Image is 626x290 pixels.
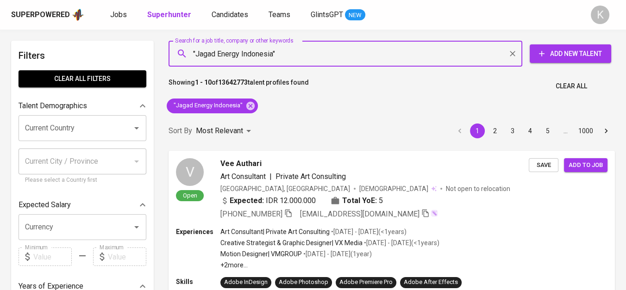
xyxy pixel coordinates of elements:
button: Clear [506,47,519,60]
div: IDR 12.000.000 [220,195,316,206]
button: Open [130,122,143,135]
span: | [269,171,272,182]
p: Motion Designer | VMGROUP [220,249,302,259]
div: … [558,126,573,136]
p: Not open to relocation [446,184,510,193]
img: app logo [72,8,84,22]
button: page 1 [470,123,485,138]
span: Vee Authari [220,158,262,169]
button: Clear All [552,78,591,95]
div: Adobe Premiere Pro [339,278,393,287]
p: +2 more ... [220,260,439,270]
div: Expected Salary [19,196,146,214]
button: Go to page 2 [488,123,502,138]
p: Please select a Country first [25,176,140,185]
span: Jobs [110,10,127,19]
span: NEW [345,11,365,20]
p: Sort By [169,125,192,136]
p: • [DATE] - [DATE] ( <1 years ) [363,238,439,247]
span: 5 [379,195,383,206]
button: Go to next page [599,123,613,138]
a: Superhunter [147,9,193,21]
span: Candidates [212,10,248,19]
span: Clear All [556,80,587,92]
span: Save [533,160,554,171]
span: [PHONE_NUMBER] [220,210,282,218]
span: [EMAIL_ADDRESS][DOMAIN_NAME] [300,210,419,218]
p: Expected Salary [19,199,71,210]
button: Go to page 4 [523,123,538,138]
p: Creative Strategist & Graphic Designer | VX Media [220,238,363,247]
b: Total YoE: [342,195,377,206]
a: Teams [269,9,292,21]
button: Add to job [564,158,607,173]
img: magic_wand.svg [431,210,438,217]
button: Save [529,158,558,173]
b: 1 - 10 [195,79,212,86]
h6: Filters [19,48,146,63]
button: Open [130,221,143,234]
b: 13642773 [218,79,248,86]
div: Adobe After Effects [404,278,458,287]
p: • [DATE] - [DATE] ( 1 year ) [302,249,372,259]
div: V [176,158,204,186]
span: Add to job [569,160,603,171]
button: Add New Talent [530,44,611,63]
span: Art Consultant [220,172,266,181]
p: Showing of talent profiles found [169,78,309,95]
span: [DEMOGRAPHIC_DATA] [359,184,430,193]
input: Value [33,247,72,266]
button: Go to page 1000 [576,123,596,138]
span: Teams [269,10,290,19]
button: Go to page 3 [505,123,520,138]
b: Superhunter [147,10,191,19]
a: Candidates [212,9,250,21]
p: Art Consultant | Private Art Consulting [220,227,330,236]
span: Private Art Consulting [275,172,346,181]
p: Talent Demographics [19,100,87,111]
p: • [DATE] - [DATE] ( <1 years ) [330,227,407,236]
nav: pagination navigation [451,123,615,138]
button: Go to page 5 [540,123,555,138]
div: K [591,6,609,24]
div: Talent Demographics [19,97,146,115]
a: Superpoweredapp logo [11,8,84,22]
p: Experiences [176,227,220,236]
div: Superpowered [11,10,70,20]
div: [GEOGRAPHIC_DATA], [GEOGRAPHIC_DATA] [220,184,350,193]
a: GlintsGPT NEW [311,9,365,21]
span: GlintsGPT [311,10,343,19]
input: Value [108,247,146,266]
p: Skills [176,277,220,286]
div: Most Relevant [196,123,254,140]
p: Most Relevant [196,125,243,136]
span: Add New Talent [537,48,604,60]
button: Clear All filters [19,70,146,87]
div: "Jagad Energy Indonesia" [167,99,258,113]
div: Adobe Photoshop [279,278,328,287]
a: Jobs [110,9,129,21]
span: Clear All filters [26,73,139,85]
b: Expected: [230,195,264,206]
span: "Jagad Energy Indonesia" [167,101,248,110]
div: Adobe InDesign [224,278,268,287]
span: Open [179,191,201,199]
